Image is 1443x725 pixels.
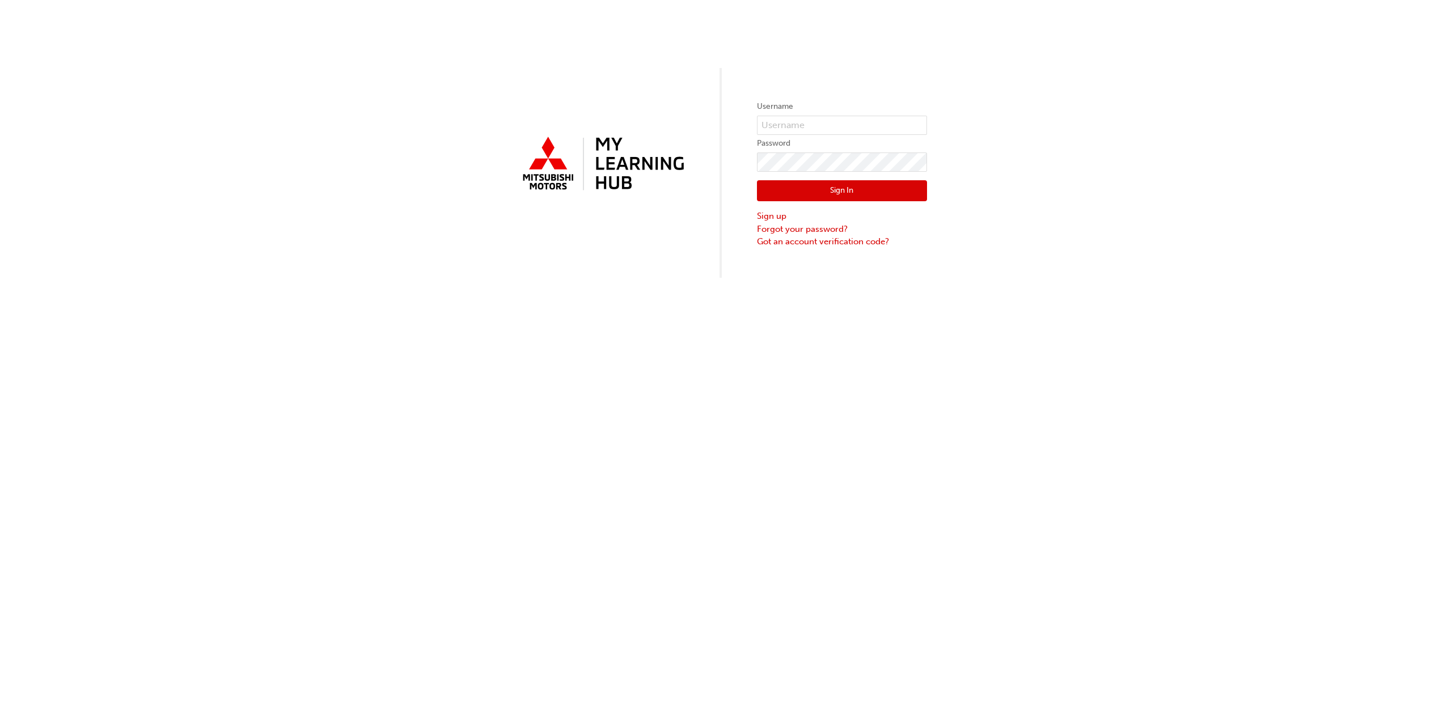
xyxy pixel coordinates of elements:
[757,235,927,248] a: Got an account verification code?
[757,100,927,113] label: Username
[517,132,687,197] img: mmal
[757,116,927,135] input: Username
[757,210,927,223] a: Sign up
[757,180,927,202] button: Sign In
[757,223,927,236] a: Forgot your password?
[757,137,927,150] label: Password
